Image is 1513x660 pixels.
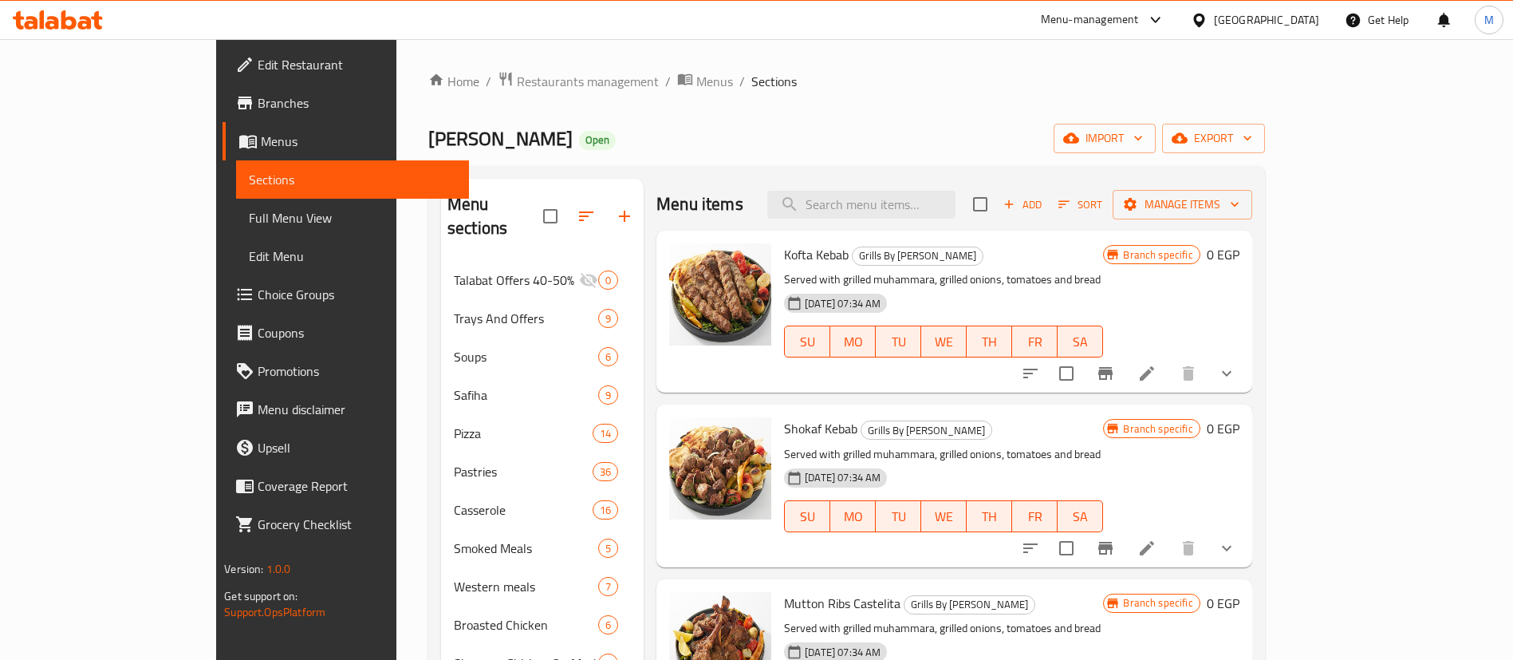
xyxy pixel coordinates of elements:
[1117,595,1199,611] span: Branch specific
[454,424,593,443] div: Pizza
[593,424,618,443] div: items
[236,199,469,237] a: Full Menu View
[1019,330,1051,354] span: FR
[223,45,469,84] a: Edit Restaurant
[784,270,1103,290] p: Served with grilled muhammara, grilled onions, tomatoes and bread
[598,539,618,558] div: items
[1048,192,1113,217] span: Sort items
[599,388,617,403] span: 9
[997,192,1048,217] span: Add item
[1484,11,1494,29] span: M
[441,261,644,299] div: Talabat Offers 40-50%0
[1001,196,1044,214] span: Add
[1207,417,1239,440] h6: 0 EGP
[599,311,617,326] span: 9
[1175,128,1252,148] span: export
[784,326,830,358] button: SU
[1086,529,1125,567] button: Branch-specific-item
[1169,354,1208,393] button: delete
[921,326,967,358] button: WE
[441,491,644,529] div: Casserole16
[224,602,325,622] a: Support.OpsPlatform
[441,414,644,453] div: Pizza14
[224,559,263,579] span: Version:
[798,645,887,660] span: [DATE] 07:34 AM
[798,470,887,485] span: [DATE] 07:34 AM
[454,385,598,405] span: Safiha
[223,505,469,543] a: Grocery Checklist
[928,505,960,528] span: WE
[223,390,469,429] a: Menu disclaimer
[454,615,598,634] div: Broasted Chicken
[882,330,915,354] span: TU
[784,500,830,532] button: SU
[967,500,1012,532] button: TH
[593,464,617,480] span: 36
[258,476,456,496] span: Coverage Report
[1058,196,1102,214] span: Sort
[967,326,1012,358] button: TH
[1162,124,1265,153] button: export
[921,500,967,532] button: WE
[249,170,456,189] span: Sections
[876,500,921,532] button: TU
[598,271,618,290] div: items
[904,595,1034,614] span: Grills By [PERSON_NAME]
[599,541,617,556] span: 5
[1217,364,1236,383] svg: Show Choices
[428,71,1265,92] nav: breadcrumb
[223,275,469,314] a: Choice Groups
[1125,195,1239,215] span: Manage items
[605,197,644,235] button: Add section
[599,350,617,365] span: 6
[223,84,469,122] a: Branches
[266,559,291,579] span: 1.0.0
[258,93,456,113] span: Branches
[454,500,593,520] span: Casserole
[598,615,618,634] div: items
[852,247,983,266] div: Grills By Kilo
[751,72,797,91] span: Sections
[1011,529,1050,567] button: sort-choices
[861,421,991,440] span: Grills By [PERSON_NAME]
[454,462,593,481] span: Pastries
[1058,500,1103,532] button: SA
[258,55,456,74] span: Edit Restaurant
[441,376,644,414] div: Safiha9
[861,421,992,440] div: Grills By Kilo
[830,500,876,532] button: MO
[447,192,543,240] h2: Menu sections
[1113,190,1252,219] button: Manage items
[534,200,567,233] span: Select all sections
[928,330,960,354] span: WE
[498,71,659,92] a: Restaurants management
[223,352,469,390] a: Promotions
[1050,357,1083,390] span: Select to update
[441,453,644,491] div: Pastries36
[997,192,1048,217] button: Add
[784,445,1103,464] p: Served with grilled muhammara, grilled onions, tomatoes and bread
[1019,505,1051,528] span: FR
[1011,354,1050,393] button: sort-choices
[441,567,644,606] div: Western meals7
[1117,421,1199,437] span: Branch specific
[1214,11,1319,29] div: [GEOGRAPHIC_DATA]
[454,539,598,558] div: Smoked Meals
[963,188,997,221] span: Select section
[853,247,983,265] span: Grills By [PERSON_NAME]
[1217,539,1236,558] svg: Show Choices
[1208,529,1246,567] button: show more
[1012,500,1058,532] button: FR
[791,505,824,528] span: SU
[258,438,456,457] span: Upsell
[973,505,1006,528] span: TH
[593,426,617,441] span: 14
[1041,10,1139,30] div: Menu-management
[837,505,869,528] span: MO
[454,309,598,328] span: Trays And Offers
[249,247,456,266] span: Edit Menu
[598,309,618,328] div: items
[1050,532,1083,565] span: Select to update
